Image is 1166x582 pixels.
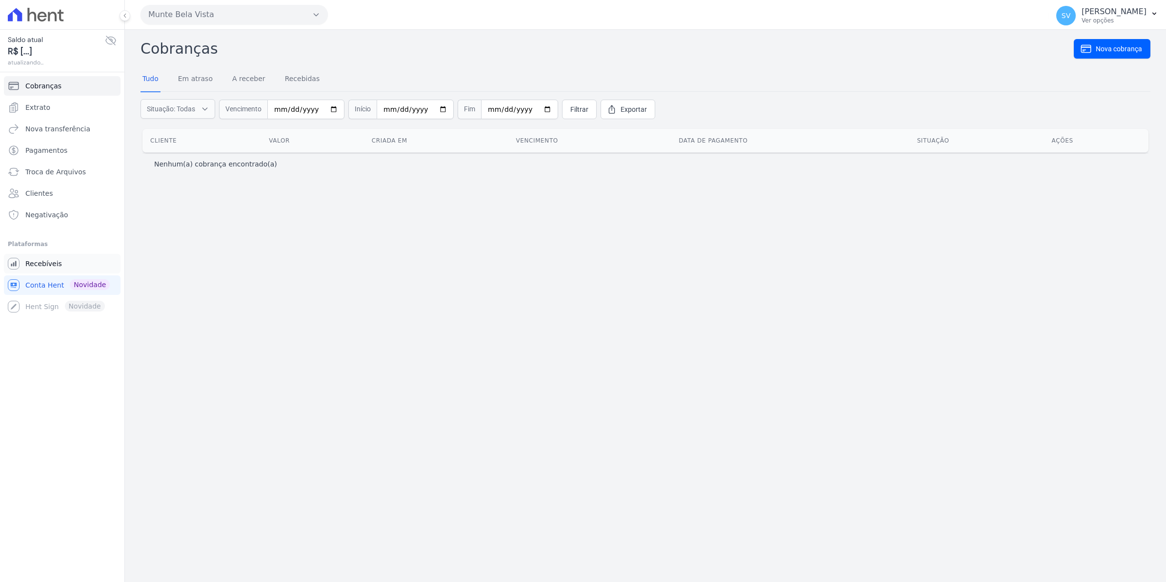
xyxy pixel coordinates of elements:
[70,279,110,290] span: Novidade
[1082,17,1146,24] p: Ver opções
[348,100,377,119] span: Início
[25,103,50,112] span: Extrato
[25,145,67,155] span: Pagamentos
[4,162,121,182] a: Troca de Arquivos
[4,98,121,117] a: Extrato
[601,100,655,119] a: Exportar
[1096,44,1142,54] span: Nova cobrança
[25,188,53,198] span: Clientes
[141,99,215,119] button: Situação: Todas
[1082,7,1146,17] p: [PERSON_NAME]
[230,67,267,92] a: A receber
[4,141,121,160] a: Pagamentos
[4,205,121,225] a: Negativação
[219,100,267,119] span: Vencimento
[1074,39,1150,59] a: Nova cobrança
[142,129,261,152] th: Cliente
[508,129,671,152] th: Vencimento
[4,119,121,139] a: Nova transferência
[1044,129,1148,152] th: Ações
[8,76,117,316] nav: Sidebar
[1062,12,1070,19] span: SV
[283,67,322,92] a: Recebidas
[8,238,117,250] div: Plataformas
[909,129,1044,152] th: Situação
[4,275,121,295] a: Conta Hent Novidade
[8,35,105,45] span: Saldo atual
[8,45,105,58] span: R$ [...]
[141,38,1074,60] h2: Cobranças
[176,67,215,92] a: Em atraso
[147,104,195,114] span: Situação: Todas
[458,100,481,119] span: Fim
[8,58,105,67] span: atualizando...
[621,104,647,114] span: Exportar
[25,124,90,134] span: Nova transferência
[261,129,364,152] th: Valor
[141,67,161,92] a: Tudo
[25,280,64,290] span: Conta Hent
[141,5,328,24] button: Munte Bela Vista
[364,129,508,152] th: Criada em
[4,184,121,203] a: Clientes
[25,259,62,269] span: Recebíveis
[25,81,61,91] span: Cobranças
[25,210,68,220] span: Negativação
[25,167,86,177] span: Troca de Arquivos
[4,254,121,273] a: Recebíveis
[671,129,909,152] th: Data de pagamento
[1048,2,1166,29] button: SV [PERSON_NAME] Ver opções
[4,76,121,96] a: Cobranças
[562,100,597,119] a: Filtrar
[570,104,588,114] span: Filtrar
[154,159,277,169] p: Nenhum(a) cobrança encontrado(a)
